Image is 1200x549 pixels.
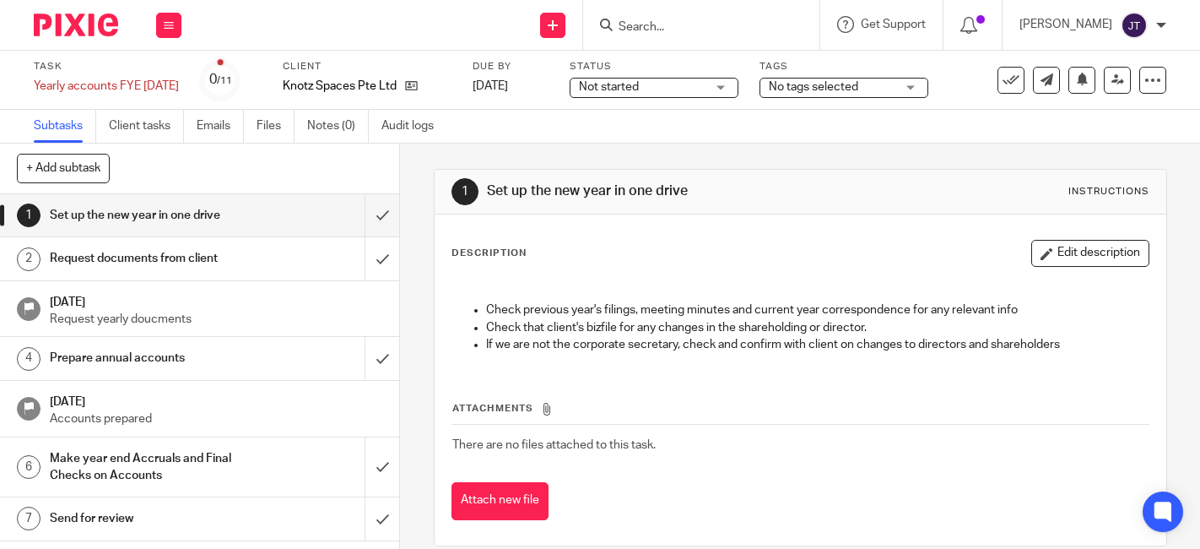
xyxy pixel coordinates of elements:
a: Client tasks [109,110,184,143]
p: Check previous year's filings, meeting minutes and current year correspondence for any relevant info [486,302,1149,318]
img: Pixie [34,14,118,36]
h1: Set up the new year in one drive [487,182,836,200]
span: [DATE] [473,80,508,92]
a: Emails [197,110,244,143]
h1: Prepare annual accounts [50,345,249,371]
div: Yearly accounts FYE 31 Aug 2025 [34,78,179,95]
span: Not started [579,81,639,93]
button: + Add subtask [17,154,110,182]
h1: [DATE] [50,389,382,410]
span: No tags selected [769,81,858,93]
h1: Make year end Accruals and Final Checks on Accounts [50,446,249,489]
div: 4 [17,347,41,371]
h1: [DATE] [50,290,382,311]
button: Attach new file [451,482,549,520]
div: 7 [17,507,41,530]
p: Knotz Spaces Pte Ltd [283,78,397,95]
span: Attachments [452,404,533,413]
p: Check that client's bizfile for any changes in the shareholding or director. [486,319,1149,336]
a: Files [257,110,295,143]
p: If we are not the corporate secretary, check and confirm with client on changes to directors and ... [486,336,1149,353]
p: [PERSON_NAME] [1019,16,1112,33]
div: 1 [451,178,478,205]
div: Instructions [1068,185,1149,198]
p: Description [451,247,527,260]
label: Tags [759,60,928,73]
div: 6 [17,455,41,479]
div: 2 [17,247,41,271]
a: Notes (0) [307,110,369,143]
label: Status [570,60,738,73]
h1: Send for review [50,506,249,531]
label: Client [283,60,451,73]
h1: Request documents from client [50,246,249,271]
label: Due by [473,60,549,73]
h1: Set up the new year in one drive [50,203,249,228]
input: Search [617,20,769,35]
p: Accounts prepared [50,410,382,427]
span: Get Support [861,19,926,30]
button: Edit description [1031,240,1149,267]
small: /11 [217,76,232,85]
a: Subtasks [34,110,96,143]
p: Request yearly doucments [50,311,382,328]
div: Yearly accounts FYE [DATE] [34,78,179,95]
div: 1 [17,204,41,227]
img: svg%3E [1121,12,1148,39]
label: Task [34,60,179,73]
div: 0 [209,70,232,90]
a: Audit logs [381,110,446,143]
span: There are no files attached to this task. [452,439,656,451]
